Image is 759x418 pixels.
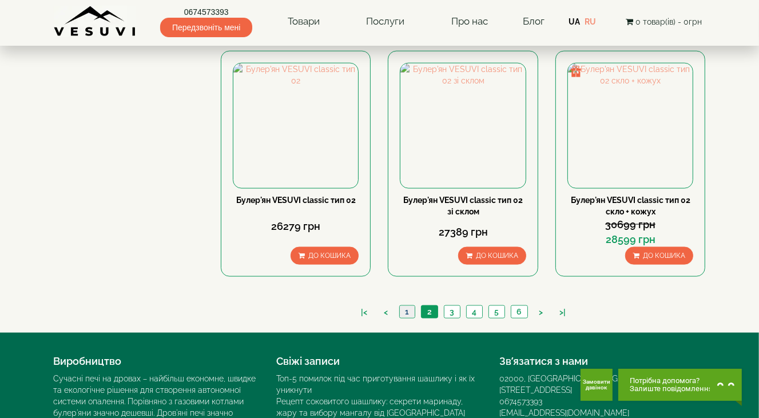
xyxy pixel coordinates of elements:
a: 0674573393 [160,6,252,18]
button: До кошика [291,247,359,265]
span: До кошика [476,252,518,260]
span: Потрібна допомога? [630,377,713,385]
a: 0674573393 [500,397,543,406]
img: Булер'ян VESUVI classic тип 02 [233,63,358,188]
a: < [378,306,394,319]
div: 02000, [GEOGRAPHIC_DATA], [GEOGRAPHIC_DATA]. [STREET_ADDRESS] [500,373,706,396]
span: 0 товар(ів) - 0грн [635,17,702,26]
div: 28599 грн [567,232,693,247]
a: Булер'ян VESUVI classic тип 02 [236,196,356,205]
div: 30699 грн [567,217,693,232]
a: Послуги [355,9,416,35]
a: Топ-5 помилок під час приготування шашлику і як їх уникнути [277,374,475,395]
a: Про нас [440,9,499,35]
span: Передзвоніть мені [160,18,252,37]
div: 26279 грн [233,219,359,234]
button: До кошика [458,247,526,265]
span: 2 [427,307,432,316]
a: Товари [276,9,331,35]
button: Chat button [618,369,742,401]
h4: Виробництво [54,356,260,367]
a: Булер'ян VESUVI classic тип 02 зі склом [403,196,523,216]
a: Булер'ян VESUVI classic тип 02 скло + кожух [571,196,690,216]
a: RU [585,17,596,26]
span: До кошика [643,252,685,260]
span: Замовити дзвінок [583,379,610,391]
img: Завод VESUVI [54,6,137,37]
h4: Свіжі записи [277,356,483,367]
img: Булер'ян VESUVI classic тип 02 скло + кожух [568,63,693,188]
button: 0 товар(ів) - 0грн [622,15,705,28]
a: UA [569,17,580,26]
a: |< [355,306,373,319]
a: 6 [511,306,527,318]
button: Get Call button [581,369,613,401]
a: [EMAIL_ADDRESS][DOMAIN_NAME] [500,408,630,417]
h4: Зв’язатися з нами [500,356,706,367]
a: Рецепт соковитого шашлику: секрети маринаду, жару та вибору мангалу від [GEOGRAPHIC_DATA] [277,397,466,417]
button: До кошика [625,247,693,265]
a: 3 [444,306,460,318]
a: 4 [466,306,482,318]
span: До кошика [308,252,351,260]
a: >| [554,306,571,319]
img: Булер'ян VESUVI classic тип 02 зі склом [400,63,525,188]
span: Залиште повідомлення [630,385,713,393]
img: gift [570,66,582,77]
a: > [533,306,549,319]
a: 5 [488,306,504,318]
div: 27389 грн [400,225,526,240]
a: 1 [399,306,415,318]
a: Блог [523,15,545,27]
